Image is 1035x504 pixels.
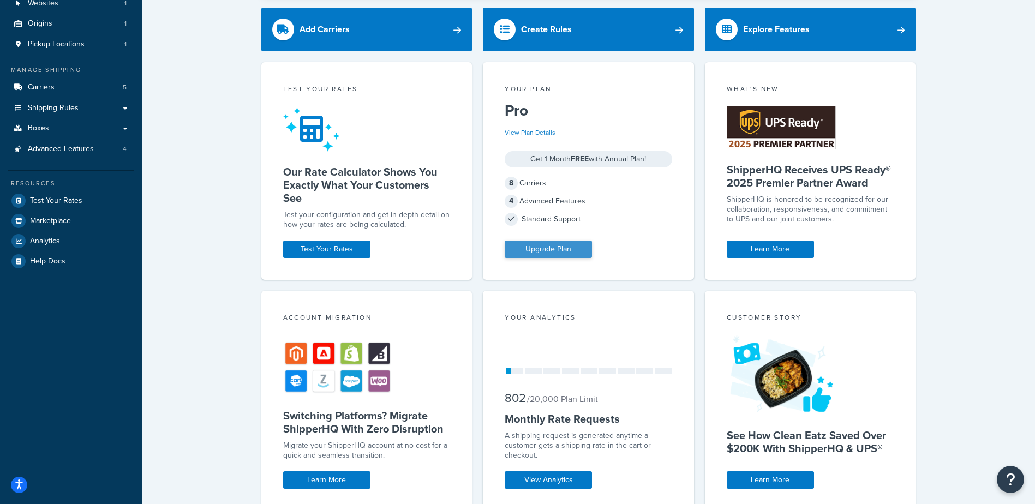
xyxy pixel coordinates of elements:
[28,124,49,133] span: Boxes
[8,251,134,271] a: Help Docs
[8,14,134,34] a: Origins1
[283,84,451,97] div: Test your rates
[505,471,592,489] a: View Analytics
[727,429,894,455] h5: See How Clean Eatz Saved Over $200K With ShipperHQ & UPS®
[28,83,55,92] span: Carriers
[727,195,894,224] p: ShipperHQ is honored to be recognized for our collaboration, responsiveness, and commitment to UP...
[8,139,134,159] li: Advanced Features
[8,34,134,55] a: Pickup Locations1
[505,194,672,209] div: Advanced Features
[505,431,672,460] div: A shipping request is generated anytime a customer gets a shipping rate in the cart or checkout.
[28,19,52,28] span: Origins
[283,313,451,325] div: Account Migration
[28,40,85,49] span: Pickup Locations
[28,145,94,154] span: Advanced Features
[505,241,592,258] a: Upgrade Plan
[28,104,79,113] span: Shipping Rules
[123,83,127,92] span: 5
[8,139,134,159] a: Advanced Features4
[8,118,134,139] a: Boxes
[300,22,350,37] div: Add Carriers
[521,22,572,37] div: Create Rules
[705,8,916,51] a: Explore Features
[30,257,65,266] span: Help Docs
[727,471,814,489] a: Learn More
[8,179,134,188] div: Resources
[743,22,810,37] div: Explore Features
[261,8,472,51] a: Add Carriers
[30,217,71,226] span: Marketplace
[8,77,134,98] a: Carriers5
[997,466,1024,493] button: Open Resource Center
[124,40,127,49] span: 1
[505,313,672,325] div: Your Analytics
[505,102,672,119] h5: Pro
[8,65,134,75] div: Manage Shipping
[727,241,814,258] a: Learn More
[505,195,518,208] span: 4
[30,196,82,206] span: Test Your Rates
[505,84,672,97] div: Your Plan
[283,409,451,435] h5: Switching Platforms? Migrate ShipperHQ With Zero Disruption
[505,412,672,425] h5: Monthly Rate Requests
[283,441,451,460] div: Migrate your ShipperHQ account at no cost for a quick and seamless transition.
[123,145,127,154] span: 4
[505,176,672,191] div: Carriers
[727,84,894,97] div: What's New
[505,151,672,167] div: Get 1 Month with Annual Plan!
[124,19,127,28] span: 1
[505,177,518,190] span: 8
[283,165,451,205] h5: Our Rate Calculator Shows You Exactly What Your Customers See
[527,393,598,405] small: / 20,000 Plan Limit
[727,313,894,325] div: Customer Story
[8,77,134,98] li: Carriers
[483,8,694,51] a: Create Rules
[505,128,555,137] a: View Plan Details
[8,231,134,251] a: Analytics
[727,163,894,189] h5: ShipperHQ Receives UPS Ready® 2025 Premier Partner Award
[283,210,451,230] div: Test your configuration and get in-depth detail on how your rates are being calculated.
[8,211,134,231] a: Marketplace
[8,34,134,55] li: Pickup Locations
[8,98,134,118] a: Shipping Rules
[283,471,370,489] a: Learn More
[505,212,672,227] div: Standard Support
[30,237,60,246] span: Analytics
[571,153,589,165] strong: FREE
[8,14,134,34] li: Origins
[505,389,526,407] span: 802
[283,241,370,258] a: Test Your Rates
[8,191,134,211] a: Test Your Rates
